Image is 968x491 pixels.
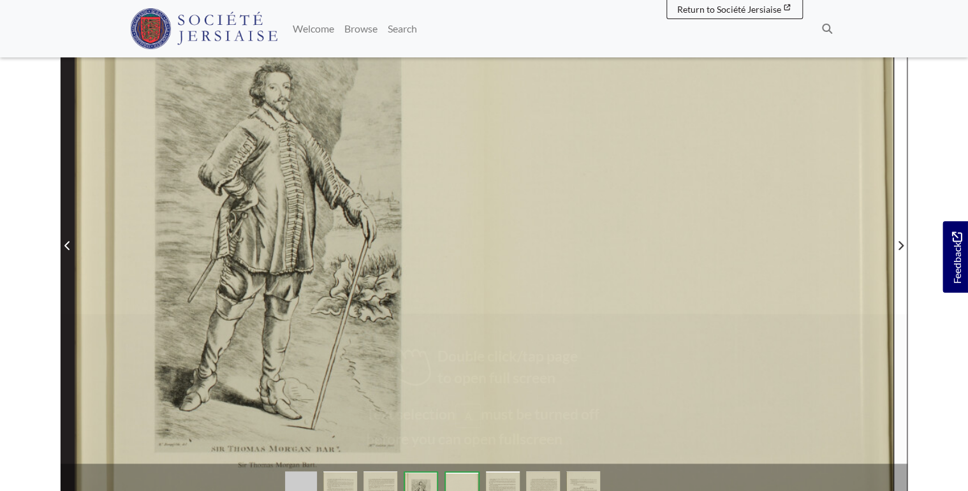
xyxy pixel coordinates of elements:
a: Browse [339,16,383,41]
img: Société Jersiaise [130,8,277,49]
a: Search [383,16,422,41]
a: Société Jersiaise logo [130,5,277,52]
span: Return to Société Jersiaise [677,4,781,15]
a: Welcome [288,16,339,41]
a: Would you like to provide feedback? [942,221,968,293]
span: Feedback [949,231,964,283]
